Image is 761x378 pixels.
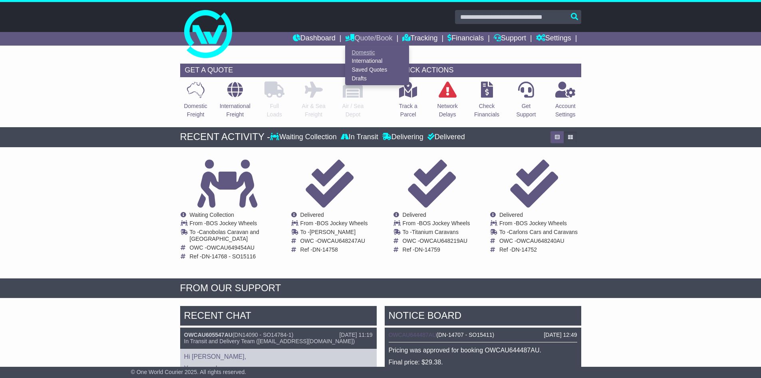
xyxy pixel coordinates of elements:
span: [PERSON_NAME] [310,229,356,235]
td: To - [403,229,470,238]
a: Quote/Book [345,32,392,46]
span: BOS Jockey Wheels [419,220,470,226]
div: QUICK ACTIONS [393,64,581,77]
td: Ref - [190,253,274,260]
div: GET A QUOTE [180,64,369,77]
a: GetSupport [516,81,536,123]
td: To - [499,229,578,238]
span: OWCAU648247AU [317,238,365,244]
p: Air & Sea Freight [302,102,326,119]
span: Delivered [499,212,523,218]
span: DN-14759 [415,246,440,253]
td: From - [300,220,368,229]
span: BOS Jockey Wheels [317,220,368,226]
td: OWC - [300,238,368,246]
p: Hi [PERSON_NAME], [184,353,373,360]
td: OWC - [499,238,578,246]
div: FROM OUR SUPPORT [180,282,581,294]
a: AccountSettings [555,81,576,123]
a: Support [494,32,526,46]
a: Saved Quotes [346,66,409,74]
a: Drafts [346,74,409,83]
span: DN-14768 - SO15116 [202,253,256,260]
a: Settings [536,32,571,46]
td: From - [499,220,578,229]
span: Delivered [300,212,324,218]
span: Delivered [403,212,426,218]
p: International Freight [220,102,250,119]
span: Titanium Caravans [412,229,459,235]
a: OWCAU644487AU [389,332,437,338]
p: Final price: $29.38. [389,358,577,366]
td: Ref - [300,246,368,253]
div: [DATE] 11:19 [339,332,372,338]
div: Delivering [380,133,425,142]
td: OWC - [403,238,470,246]
td: OWC - [190,244,274,253]
a: DomesticFreight [183,81,207,123]
div: ( ) [389,332,577,338]
span: OWCAU649454AU [207,244,254,251]
a: CheckFinancials [474,81,500,123]
p: Network Delays [437,102,457,119]
div: [DATE] 12:49 [544,332,577,338]
a: OWCAU605547AU [184,332,232,338]
span: OWCAU648240AU [517,238,564,244]
p: Pricing was approved for booking OWCAU644487AU. [389,346,577,354]
span: Carlons Cars and Caravans [509,229,578,235]
p: Full Loads [264,102,284,119]
span: DN-14758 [312,246,338,253]
p: Account Settings [555,102,576,119]
a: International [346,57,409,66]
div: RECENT ACTIVITY - [180,131,270,143]
td: Ref - [499,246,578,253]
td: To - [190,229,274,244]
div: In Transit [339,133,380,142]
a: Domestic [346,48,409,57]
span: BOS Jockey Wheels [516,220,567,226]
span: DN-14707 - SO15411 [438,332,492,338]
span: DN14090 - SO14784-1 [234,332,292,338]
span: OWCAU648219AU [419,238,467,244]
span: © One World Courier 2025. All rights reserved. [131,369,246,375]
a: NetworkDelays [437,81,458,123]
div: NOTICE BOARD [385,306,581,328]
a: InternationalFreight [219,81,251,123]
a: Dashboard [293,32,336,46]
p: You are welcome. [184,364,373,372]
td: From - [403,220,470,229]
a: Track aParcel [399,81,418,123]
p: Check Financials [474,102,499,119]
a: Financials [447,32,484,46]
p: Track a Parcel [399,102,417,119]
a: Tracking [402,32,437,46]
span: Canobolas Caravan and [GEOGRAPHIC_DATA] [190,229,259,242]
td: From - [190,220,274,229]
td: To - [300,229,368,238]
div: RECENT CHAT [180,306,377,328]
span: In Transit and Delivery Team ([EMAIL_ADDRESS][DOMAIN_NAME]) [184,338,355,344]
div: Delivered [425,133,465,142]
span: DN-14752 [511,246,537,253]
div: Waiting Collection [270,133,338,142]
p: Domestic Freight [184,102,207,119]
p: Get Support [516,102,536,119]
span: Waiting Collection [190,212,234,218]
div: Quote/Book [345,46,409,85]
td: Ref - [403,246,470,253]
span: BOS Jockey Wheels [206,220,257,226]
p: Air / Sea Depot [342,102,364,119]
div: ( ) [184,332,373,338]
